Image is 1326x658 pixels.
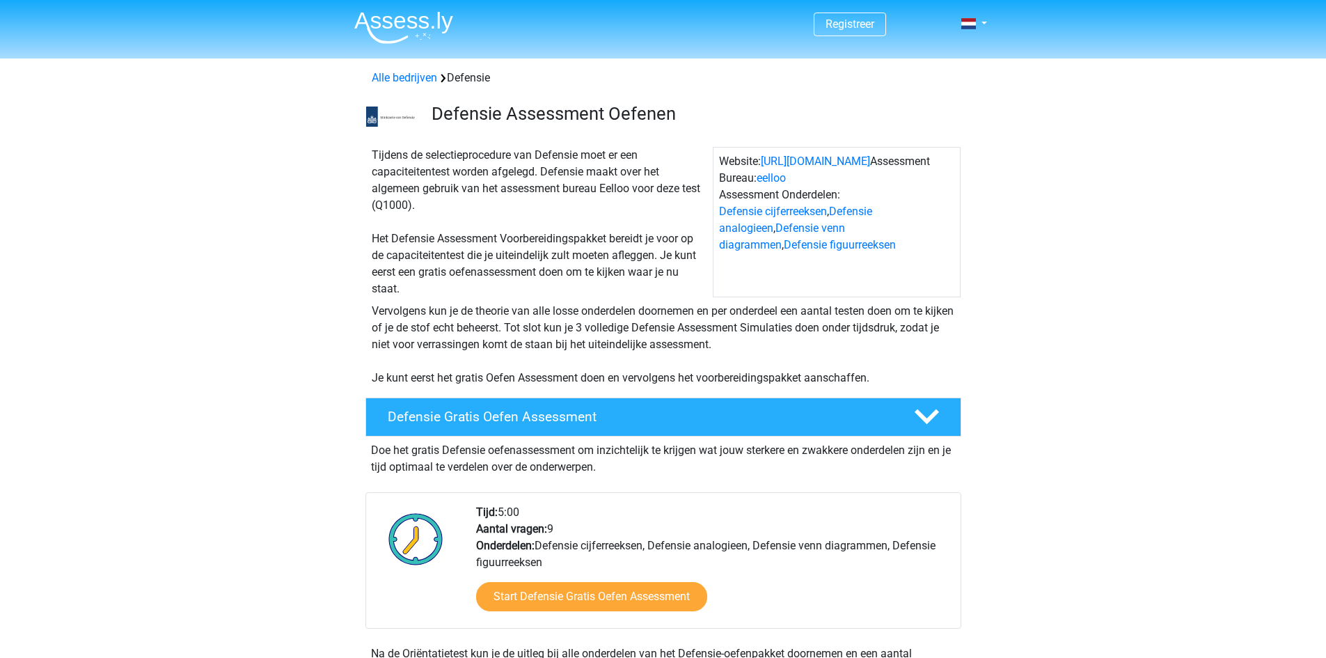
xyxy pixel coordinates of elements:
div: 5:00 9 Defensie cijferreeksen, Defensie analogieen, Defensie venn diagrammen, Defensie figuurreeksen [466,504,960,628]
div: Defensie [366,70,961,86]
a: Defensie Gratis Oefen Assessment [360,398,967,437]
img: Assessly [354,11,453,44]
a: Alle bedrijven [372,71,437,84]
a: [URL][DOMAIN_NAME] [761,155,870,168]
b: Onderdelen: [476,539,535,552]
h4: Defensie Gratis Oefen Assessment [388,409,892,425]
div: Vervolgens kun je de theorie van alle losse onderdelen doornemen en per onderdeel een aantal test... [366,303,961,386]
img: Klok [381,504,451,574]
a: Defensie cijferreeksen [719,205,827,218]
b: Aantal vragen: [476,522,547,535]
a: eelloo [757,171,786,185]
a: Defensie venn diagrammen [719,221,845,251]
div: Doe het gratis Defensie oefenassessment om inzichtelijk te krijgen wat jouw sterkere en zwakkere ... [365,437,961,476]
b: Tijd: [476,506,498,519]
a: Defensie analogieen [719,205,872,235]
a: Start Defensie Gratis Oefen Assessment [476,582,707,611]
div: Website: Assessment Bureau: Assessment Onderdelen: , , , [713,147,961,297]
a: Defensie figuurreeksen [784,238,896,251]
div: Tijdens de selectieprocedure van Defensie moet er een capaciteitentest worden afgelegd. Defensie ... [366,147,713,297]
a: Registreer [826,17,874,31]
h3: Defensie Assessment Oefenen [432,103,950,125]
